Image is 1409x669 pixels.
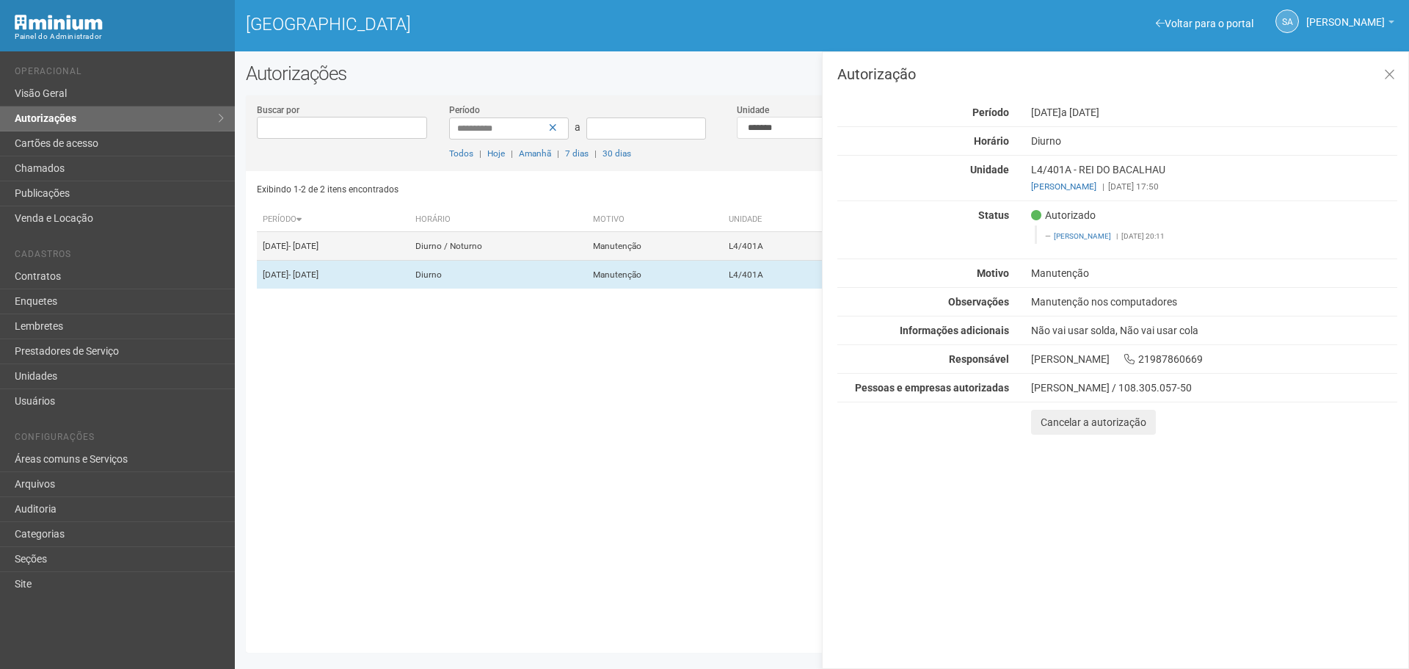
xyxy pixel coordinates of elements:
[257,104,299,117] label: Buscar por
[15,15,103,30] img: Minium
[837,67,1397,82] h3: Autorização
[587,208,723,232] th: Motivo
[449,148,473,159] a: Todos
[1306,18,1394,30] a: [PERSON_NAME]
[737,104,769,117] label: Unidade
[1020,267,1408,280] div: Manutenção
[257,208,409,232] th: Período
[1102,181,1104,192] span: |
[723,232,827,261] td: L4/401A
[1020,352,1408,366] div: [PERSON_NAME] 21987860669
[1306,2,1385,28] span: Silvio Anjos
[1275,10,1299,33] a: SA
[1031,381,1397,394] div: [PERSON_NAME] / 108.305.057-50
[449,104,480,117] label: Período
[1031,410,1156,435] button: Cancelar a autorização
[1020,295,1408,308] div: Manutenção nos computadores
[257,261,409,289] td: [DATE]
[288,270,318,280] span: - [DATE]
[602,148,631,159] a: 30 dias
[15,249,224,264] li: Cadastros
[409,208,587,232] th: Horário
[1116,232,1118,240] span: |
[723,261,827,289] td: L4/401A
[487,148,505,159] a: Hoje
[519,148,551,159] a: Amanhã
[288,241,318,251] span: - [DATE]
[1020,324,1408,337] div: Não vai usar solda, Não vai usar cola
[1020,163,1408,193] div: L4/401A - REI DO BACALHAU
[855,382,1009,394] strong: Pessoas e empresas autorizadas
[565,148,589,159] a: 7 dias
[594,148,597,159] span: |
[15,30,224,43] div: Painel do Administrador
[479,148,481,159] span: |
[1061,106,1099,118] span: a [DATE]
[1054,232,1111,240] a: [PERSON_NAME]
[511,148,513,159] span: |
[1045,231,1389,242] footer: [DATE] 20:11
[1031,209,1096,222] span: Autorizado
[557,148,559,159] span: |
[1031,181,1096,192] a: [PERSON_NAME]
[587,261,723,289] td: Manutenção
[948,296,1009,308] strong: Observações
[246,62,1398,84] h2: Autorizações
[1020,106,1408,119] div: [DATE]
[900,325,1009,336] strong: Informações adicionais
[970,164,1009,176] strong: Unidade
[723,208,827,232] th: Unidade
[409,261,587,289] td: Diurno
[257,178,818,200] div: Exibindo 1-2 de 2 itens encontrados
[587,232,723,261] td: Manutenção
[972,106,1009,118] strong: Período
[1156,18,1253,29] a: Voltar para o portal
[409,232,587,261] td: Diurno / Noturno
[974,135,1009,147] strong: Horário
[949,353,1009,365] strong: Responsável
[575,121,580,133] span: a
[1031,180,1397,193] div: [DATE] 17:50
[978,209,1009,221] strong: Status
[257,232,409,261] td: [DATE]
[246,15,811,34] h1: [GEOGRAPHIC_DATA]
[15,432,224,447] li: Configurações
[15,66,224,82] li: Operacional
[977,267,1009,279] strong: Motivo
[1020,134,1408,148] div: Diurno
